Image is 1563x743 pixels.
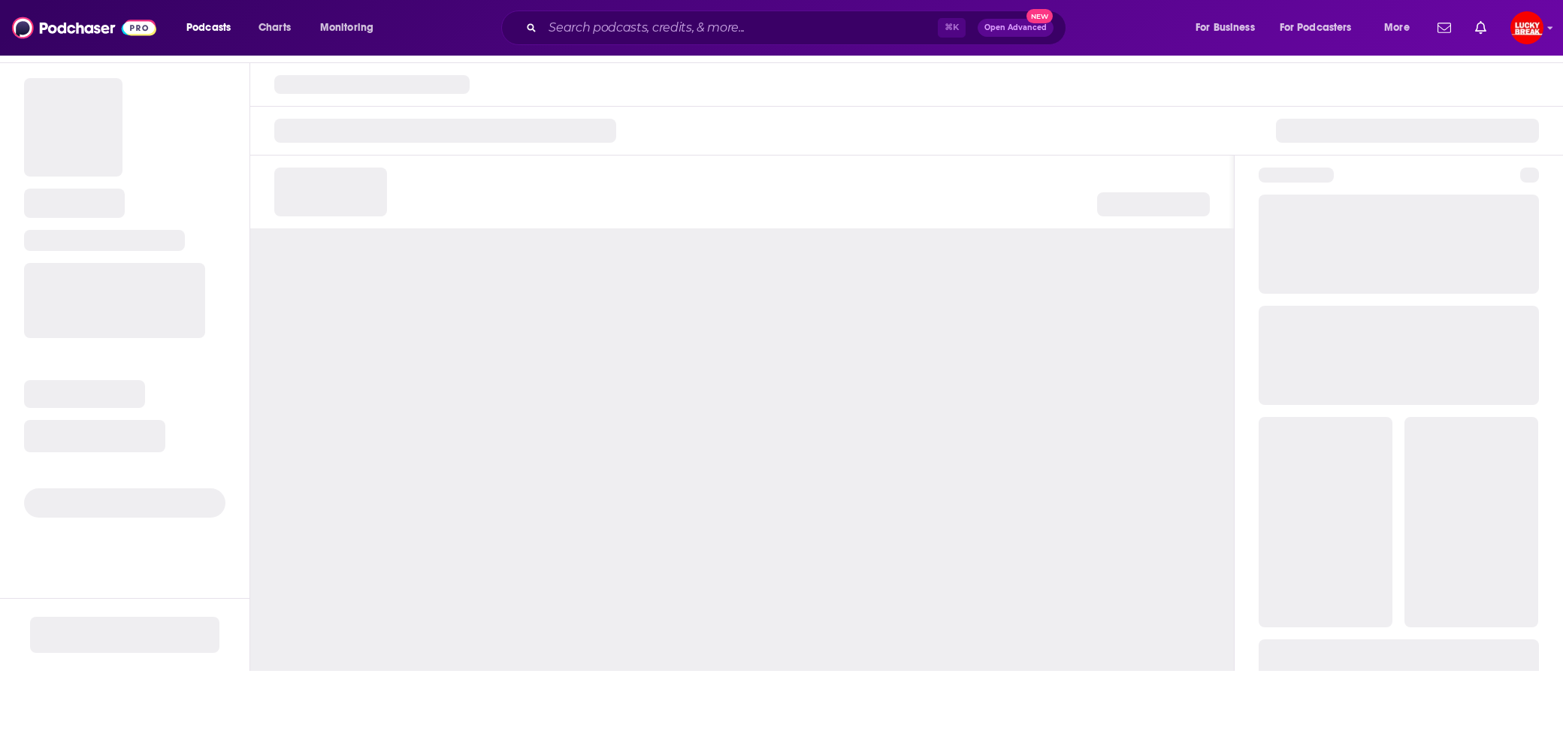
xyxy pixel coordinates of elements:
[1185,16,1274,40] button: open menu
[515,11,1081,45] div: Search podcasts, credits, & more...
[938,18,966,38] span: ⌘ K
[1384,17,1410,38] span: More
[186,17,231,38] span: Podcasts
[258,17,291,38] span: Charts
[310,16,393,40] button: open menu
[543,16,938,40] input: Search podcasts, credits, & more...
[1026,9,1054,23] span: New
[1510,11,1543,44] span: Logged in as annagregory
[12,14,156,42] img: Podchaser - Follow, Share and Rate Podcasts
[1270,16,1374,40] button: open menu
[249,16,300,40] a: Charts
[984,24,1047,32] span: Open Advanced
[1196,17,1255,38] span: For Business
[1374,16,1428,40] button: open menu
[978,19,1054,37] button: Open AdvancedNew
[1469,15,1492,41] a: Show notifications dropdown
[1431,15,1457,41] a: Show notifications dropdown
[320,17,373,38] span: Monitoring
[1510,11,1543,44] button: Show profile menu
[1280,17,1352,38] span: For Podcasters
[176,16,250,40] button: open menu
[1510,11,1543,44] img: User Profile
